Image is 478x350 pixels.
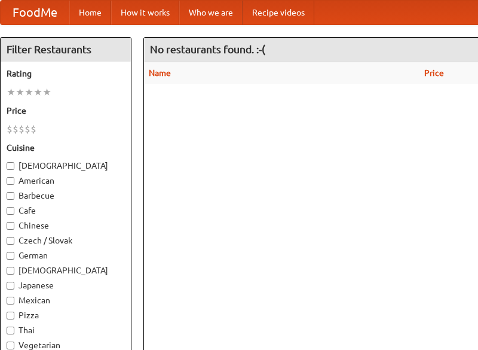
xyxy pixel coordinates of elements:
label: [DEMOGRAPHIC_DATA] [7,264,125,276]
a: FoodMe [1,1,69,25]
h4: Filter Restaurants [1,38,131,62]
li: $ [13,123,19,136]
a: Home [69,1,111,25]
a: Price [424,68,444,78]
label: Thai [7,324,125,336]
label: Czech / Slovak [7,235,125,246]
li: ★ [24,86,33,99]
label: Pizza [7,309,125,321]
li: ★ [16,86,24,99]
input: Vegetarian [7,342,14,349]
ng-pluralize: No restaurants found. :-( [150,44,265,55]
input: Japanese [7,282,14,290]
li: $ [24,123,30,136]
input: Czech / Slovak [7,237,14,245]
li: $ [19,123,24,136]
h5: Cuisine [7,142,125,154]
input: Mexican [7,297,14,305]
input: Thai [7,327,14,334]
h5: Rating [7,68,125,80]
input: Barbecue [7,192,14,200]
label: American [7,175,125,187]
input: Cafe [7,207,14,215]
li: $ [7,123,13,136]
a: Name [149,68,171,78]
h5: Price [7,105,125,117]
a: Recipe videos [243,1,314,25]
label: Cafe [7,205,125,217]
label: Chinese [7,220,125,232]
input: Pizza [7,312,14,319]
li: ★ [42,86,51,99]
input: German [7,252,14,260]
input: [DEMOGRAPHIC_DATA] [7,267,14,275]
label: German [7,249,125,261]
input: Chinese [7,222,14,230]
label: Japanese [7,279,125,291]
input: [DEMOGRAPHIC_DATA] [7,162,14,170]
a: How it works [111,1,179,25]
li: ★ [33,86,42,99]
label: Barbecue [7,190,125,202]
li: $ [30,123,36,136]
a: Who we are [179,1,243,25]
label: [DEMOGRAPHIC_DATA] [7,160,125,172]
input: American [7,177,14,185]
li: ★ [7,86,16,99]
label: Mexican [7,294,125,306]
